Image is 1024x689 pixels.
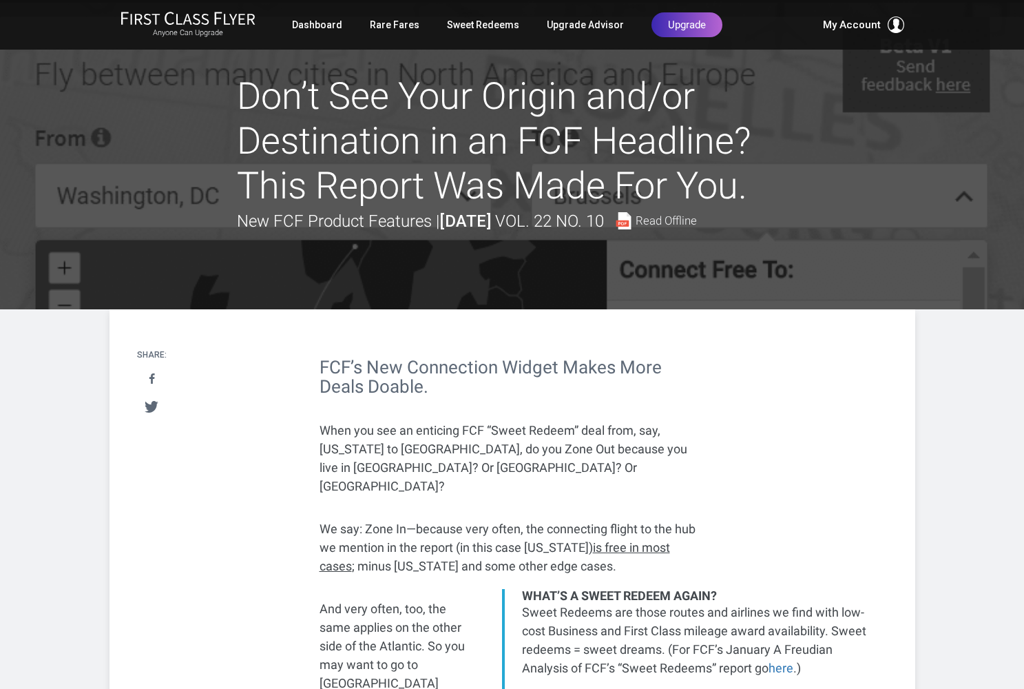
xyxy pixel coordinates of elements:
[636,215,697,227] span: Read Offline
[447,12,519,37] a: Sweet Redeems
[769,661,793,675] a: here
[823,17,881,33] span: My Account
[522,603,870,677] p: Sweet Redeems are those routes and airlines we find with low-cost Business and First Class mileag...
[138,367,166,392] a: Share
[823,17,904,33] button: My Account
[138,394,166,420] a: Tweet
[547,12,624,37] a: Upgrade Advisor
[320,421,705,495] p: When you see an enticing FCF “Sweet Redeem” deal from, say, [US_STATE] to [GEOGRAPHIC_DATA], do y...
[439,212,491,231] strong: [DATE]
[137,351,167,360] h4: Share:
[237,74,788,208] h1: Don’t See Your Origin and/or Destination in an FCF Headline? This Report Was Made For You.
[495,212,604,231] span: Vol. 22 No. 10
[237,208,697,234] div: New FCF Product Features |
[121,11,255,25] img: First Class Flyer
[320,358,705,397] h2: FCF’s New Connection Widget Makes More Deals Doable.
[651,12,722,37] a: Upgrade
[522,589,870,603] div: What’s a Sweet Redeem Again?
[615,212,632,229] img: pdf-file.svg
[320,520,705,575] p: We say: Zone In—because very often, the connecting flight to the hub we mention in the report (in...
[292,12,342,37] a: Dashboard
[320,540,670,573] u: is free in most cases
[615,212,697,229] a: Read Offline
[121,11,255,39] a: First Class FlyerAnyone Can Upgrade
[370,12,419,37] a: Rare Fares
[121,28,255,38] small: Anyone Can Upgrade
